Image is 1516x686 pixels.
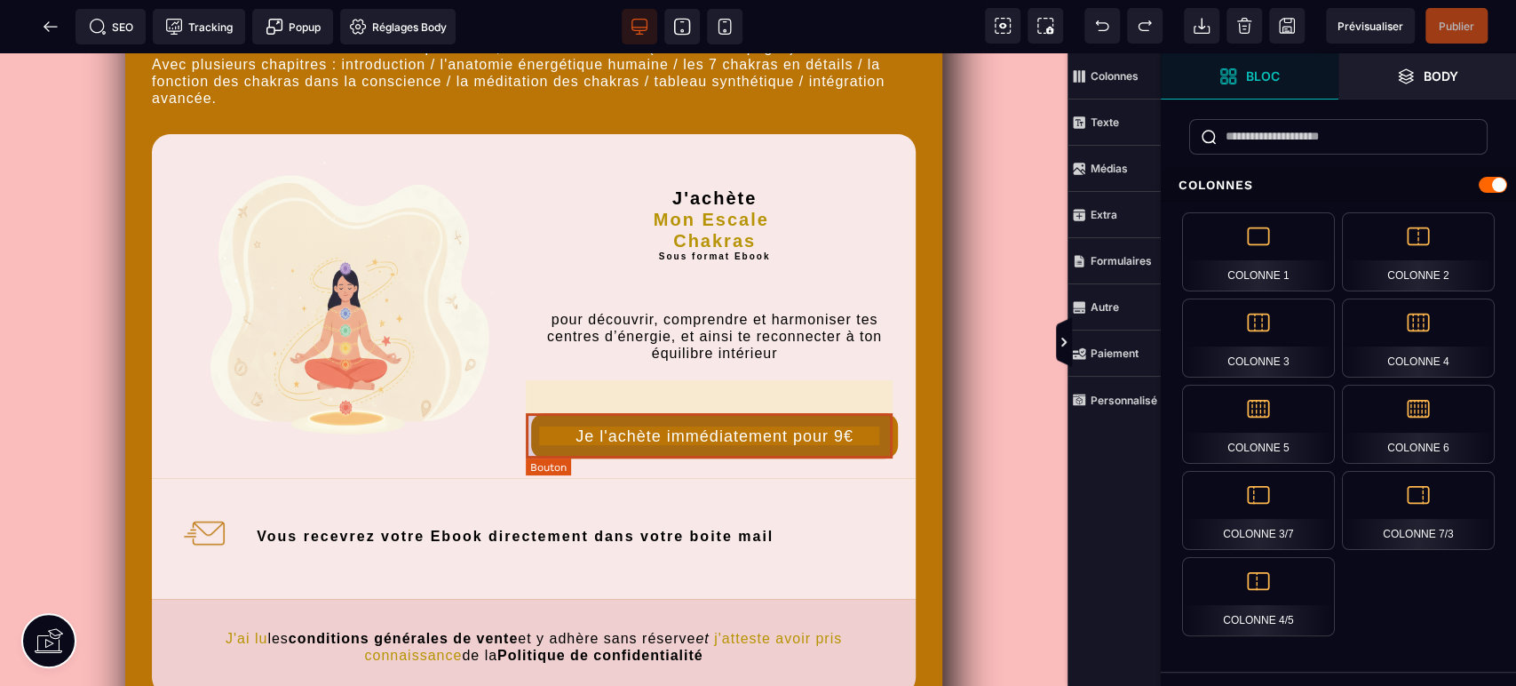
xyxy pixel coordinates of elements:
[1342,471,1495,550] div: Colonne 7/3
[497,594,703,610] b: Politique de confidentialité
[1091,347,1139,360] strong: Paiement
[266,18,321,36] span: Popup
[1084,8,1120,44] span: Défaire
[985,8,1020,44] span: Voir les composants
[531,360,898,405] button: Je l'achète immédiatement pour 9€
[1091,254,1152,267] strong: Formulaires
[1184,8,1219,44] span: Importer
[1068,284,1161,331] span: Autre
[1091,116,1119,129] strong: Texte
[349,18,447,36] span: Réglages Body
[1091,300,1119,314] strong: Autre
[1337,20,1403,33] span: Prévisualiser
[1424,69,1458,83] strong: Body
[1338,53,1516,100] span: Ouvrir les calques
[1342,299,1495,378] div: Colonne 4
[182,458,226,502] img: 2ad356435267d6424ff9d7e891453a0c_lettre_small.png
[1068,146,1161,192] span: Médias
[1182,385,1335,464] div: Colonne 5
[179,572,889,615] text: les et y adhère sans réserve de la
[1068,192,1161,238] span: Extra
[1342,212,1495,291] div: Colonne 2
[1182,299,1335,378] div: Colonne 3
[340,9,456,44] span: Favicon
[1068,238,1161,284] span: Formulaires
[1068,377,1161,423] span: Personnalisé
[1182,557,1335,636] div: Colonne 4/5
[531,258,898,309] p: pour découvrir, comprendre et harmoniser tes centres d’énergie, et ainsi te reconnecter à ton équ...
[1068,53,1161,100] span: Colonnes
[622,9,657,44] span: Voir bureau
[1091,208,1117,221] strong: Extra
[289,578,518,593] b: conditions générales de vente
[1246,69,1280,83] strong: Bloc
[1342,385,1495,464] div: Colonne 6
[531,94,898,156] h2: J'achète
[1091,162,1128,175] strong: Médias
[1161,169,1516,202] div: Colonnes
[695,578,709,593] i: et
[1068,100,1161,146] span: Texte
[1439,20,1474,33] span: Publier
[153,9,245,44] span: Code de suivi
[257,473,902,491] div: Vous recevrez votre Ebook directement dans votre boite mail
[1425,8,1488,44] span: Enregistrer le contenu
[1161,53,1338,100] span: Ouvrir les blocs
[531,198,898,209] h2: Sous format Ebook
[1127,8,1163,44] span: Rétablir
[252,9,333,44] span: Créer une alerte modale
[1326,8,1415,44] span: Aperçu
[89,18,133,36] span: SEO
[1182,212,1335,291] div: Colonne 1
[75,9,146,44] span: Métadata SEO
[165,18,233,36] span: Tracking
[33,9,68,44] span: Retour
[1161,316,1179,370] span: Afficher les vues
[1068,331,1161,377] span: Paiement
[1091,394,1157,407] strong: Personnalisé
[1028,8,1063,44] span: Capture d'écran
[664,9,700,44] span: Voir tablette
[707,9,742,44] span: Voir mobile
[183,94,504,417] img: e8aae7a00ec3fbfc04a3b095994582f7_Generated_Image_c2jspac2jspac2js.png
[1091,69,1139,83] strong: Colonnes
[1269,8,1305,44] span: Enregistrer
[1226,8,1262,44] span: Nettoyage
[1182,471,1335,550] div: Colonne 3/7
